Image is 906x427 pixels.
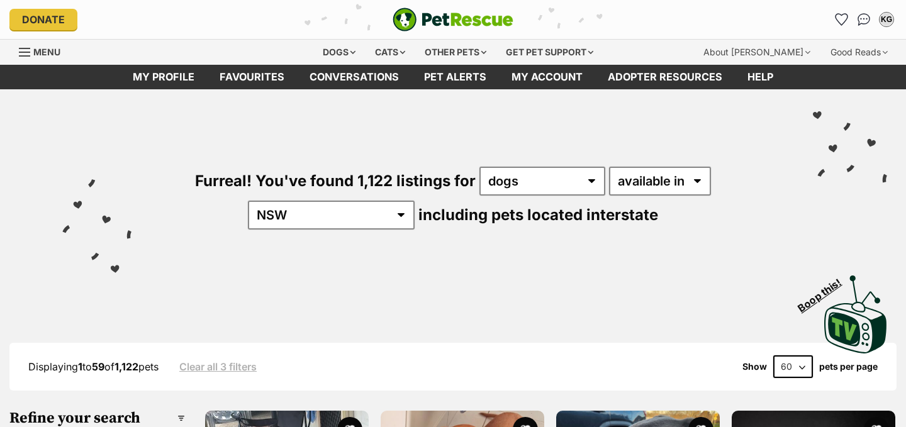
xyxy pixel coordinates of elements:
a: Pet alerts [411,65,499,89]
span: Boop this! [796,269,854,314]
a: My account [499,65,595,89]
a: Adopter resources [595,65,735,89]
strong: 1,122 [115,360,138,373]
div: Get pet support [497,40,602,65]
span: Displaying to of pets [28,360,159,373]
a: Help [735,65,786,89]
strong: 59 [92,360,104,373]
a: conversations [297,65,411,89]
div: KG [880,13,893,26]
img: logo-e224e6f780fb5917bec1dbf3a21bbac754714ae5b6737aabdf751b685950b380.svg [393,8,513,31]
a: Donate [9,9,77,30]
img: PetRescue TV logo [824,275,887,353]
div: Good Reads [822,40,897,65]
a: Clear all 3 filters [179,361,257,372]
div: Other pets [416,40,495,65]
h3: Refine your search [9,409,185,427]
button: My account [876,9,897,30]
img: chat-41dd97257d64d25036548639549fe6c8038ab92f7586957e7f3b1b290dea8141.svg [858,13,871,26]
span: including pets located interstate [418,206,658,224]
span: Furreal! You've found 1,122 listings for [195,172,476,190]
strong: 1 [78,360,82,373]
span: Menu [33,47,60,57]
a: Menu [19,40,69,62]
div: About [PERSON_NAME] [695,40,819,65]
div: Dogs [314,40,364,65]
span: Show [742,362,767,372]
a: Favourites [831,9,851,30]
div: Cats [366,40,414,65]
a: Boop this! [824,264,887,356]
a: My profile [120,65,207,89]
label: pets per page [819,362,878,372]
a: Conversations [854,9,874,30]
a: PetRescue [393,8,513,31]
ul: Account quick links [831,9,897,30]
a: Favourites [207,65,297,89]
